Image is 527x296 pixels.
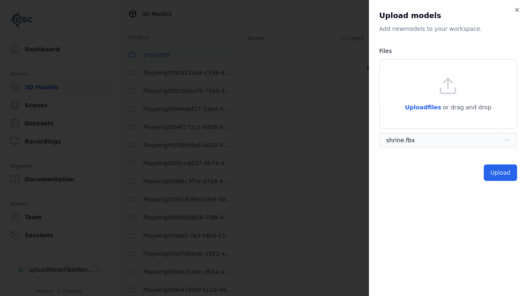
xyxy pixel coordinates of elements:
[405,104,441,111] span: Upload files
[379,48,392,54] label: Files
[484,164,517,181] button: Upload
[379,10,517,21] h2: Upload models
[379,25,517,33] p: Add new model s to your workspace.
[441,102,492,112] p: or drag and drop
[386,136,415,144] div: shrine.fbx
